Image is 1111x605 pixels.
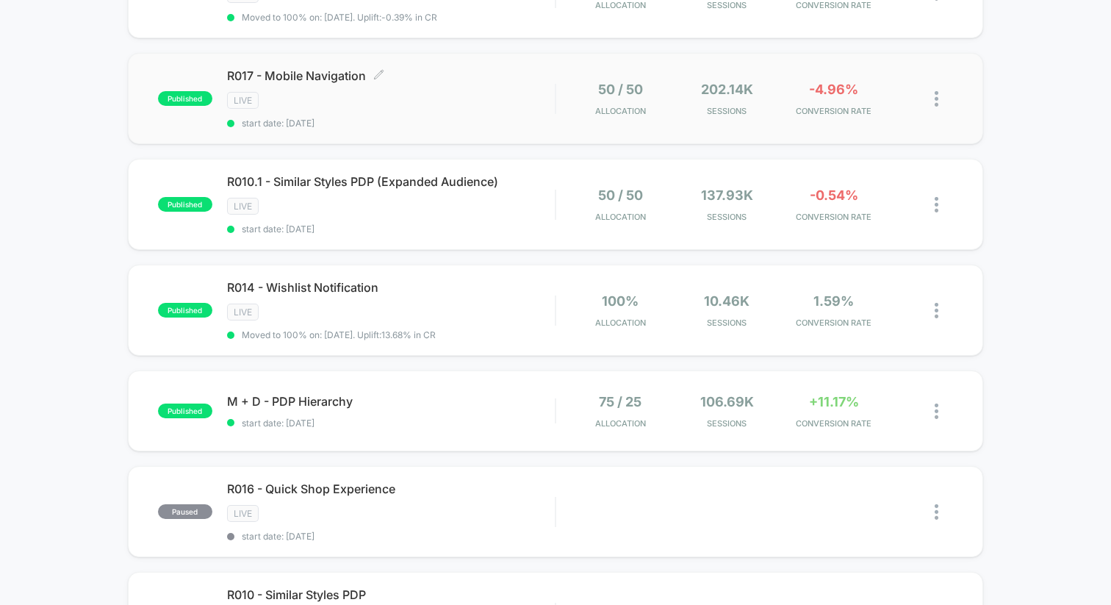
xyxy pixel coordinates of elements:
img: close [935,504,938,520]
span: published [158,404,212,418]
span: start date: [DATE] [227,223,555,235]
span: Moved to 100% on: [DATE] . Uplift: -0.39% in CR [242,12,437,23]
span: 202.14k [701,82,753,97]
img: close [935,197,938,212]
span: Sessions [677,418,777,429]
span: LIVE [227,198,259,215]
img: close [935,303,938,318]
span: 100% [602,293,639,309]
span: published [158,197,212,212]
span: Moved to 100% on: [DATE] . Uplift: 13.68% in CR [242,329,436,340]
span: start date: [DATE] [227,118,555,129]
span: +11.17% [809,394,859,409]
img: close [935,404,938,419]
span: 10.46k [704,293,749,309]
span: start date: [DATE] [227,531,555,542]
span: 1.59% [813,293,854,309]
span: LIVE [227,92,259,109]
span: M + D - PDP Hierarchy [227,394,555,409]
span: LIVE [227,505,259,522]
span: Allocation [595,318,646,328]
span: CONVERSION RATE [784,106,883,116]
span: R010.1 - Similar Styles PDP (Expanded Audience) [227,174,555,189]
span: -4.96% [809,82,858,97]
span: Sessions [677,212,777,222]
span: CONVERSION RATE [784,318,883,328]
span: published [158,91,212,106]
span: published [158,303,212,318]
span: paused [158,504,212,519]
span: R016 - Quick Shop Experience [227,482,555,496]
span: Allocation [595,212,646,222]
span: 50 / 50 [598,187,643,203]
span: LIVE [227,304,259,321]
span: 106.69k [700,394,754,409]
span: R014 - Wishlist Notification [227,280,555,295]
span: 50 / 50 [598,82,643,97]
span: CONVERSION RATE [784,418,883,429]
span: R017 - Mobile Navigation [227,68,555,83]
span: Sessions [677,318,777,328]
span: Allocation [595,418,646,429]
span: start date: [DATE] [227,418,555,429]
span: R010 - Similar Styles PDP [227,587,555,602]
span: -0.54% [810,187,858,203]
span: Sessions [677,106,777,116]
span: 75 / 25 [599,394,641,409]
span: CONVERSION RATE [784,212,883,222]
span: 137.93k [701,187,753,203]
span: Allocation [595,106,646,116]
img: close [935,91,938,107]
